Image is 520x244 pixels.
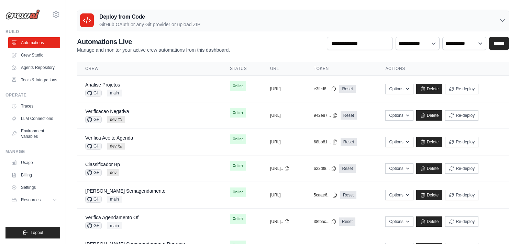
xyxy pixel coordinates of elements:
[8,157,60,168] a: Usage
[5,149,60,154] div: Manage
[416,110,443,121] a: Delete
[314,192,338,198] button: 5caae6...
[5,29,60,34] div: Build
[85,196,102,203] span: GH
[8,50,60,61] a: Crew Studio
[8,194,60,205] button: Resources
[99,13,200,21] h3: Deploy from Code
[314,86,337,92] button: e3fed8...
[339,85,355,93] a: Reset
[339,164,355,173] a: Reset
[377,62,509,76] th: Actions
[5,9,40,20] img: Logo
[445,190,478,200] button: Re-deploy
[340,191,356,199] a: Reset
[107,116,125,123] span: dev
[385,84,413,94] button: Options
[262,62,306,76] th: URL
[107,222,122,229] span: main
[314,166,337,171] button: 622df8...
[107,169,119,176] span: dev
[77,37,230,47] h2: Automations Live
[385,137,413,147] button: Options
[85,116,102,123] span: GH
[416,84,443,94] a: Delete
[99,21,200,28] p: GitHub OAuth or any Git provider or upload ZIP
[314,139,338,145] button: 68bb81...
[85,90,102,96] span: GH
[31,230,43,235] span: Logout
[230,81,246,91] span: Online
[85,135,133,141] a: Verifica Aceite Agenda
[222,62,262,76] th: Status
[8,37,60,48] a: Automations
[416,190,443,200] a: Delete
[85,82,120,88] a: Analise Projetos
[77,47,230,53] p: Manage and monitor your active crew automations from this dashboard.
[8,62,60,73] a: Agents Repository
[339,217,355,226] a: Reset
[85,109,129,114] a: Verificacao Negativa
[341,138,357,146] a: Reset
[314,219,336,224] button: 38fbac...
[8,74,60,85] a: Tools & Integrations
[445,137,478,147] button: Re-deploy
[445,84,478,94] button: Re-deploy
[107,143,125,150] span: dev
[416,216,443,227] a: Delete
[341,111,357,120] a: Reset
[107,196,122,203] span: main
[385,163,413,174] button: Options
[445,216,478,227] button: Re-deploy
[385,110,413,121] button: Options
[85,215,139,220] a: Verifica Agendamento Of
[8,125,60,142] a: Environment Variables
[85,222,102,229] span: GH
[230,134,246,144] span: Online
[8,182,60,193] a: Settings
[8,170,60,181] a: Billing
[306,62,377,76] th: Token
[230,214,246,224] span: Online
[107,90,122,96] span: main
[85,143,102,150] span: GH
[8,113,60,124] a: LLM Connections
[8,101,60,112] a: Traces
[445,110,478,121] button: Re-deploy
[486,211,520,244] iframe: Chat Widget
[416,163,443,174] a: Delete
[85,162,120,167] a: Classificador Bp
[21,197,41,203] span: Resources
[416,137,443,147] a: Delete
[77,62,222,76] th: Crew
[314,113,338,118] button: 942e87...
[385,190,413,200] button: Options
[230,108,246,118] span: Online
[85,188,165,194] a: [PERSON_NAME] Semagendamento
[230,161,246,171] span: Online
[5,227,60,238] button: Logout
[445,163,478,174] button: Re-deploy
[230,187,246,197] span: Online
[385,216,413,227] button: Options
[5,92,60,98] div: Operate
[85,169,102,176] span: GH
